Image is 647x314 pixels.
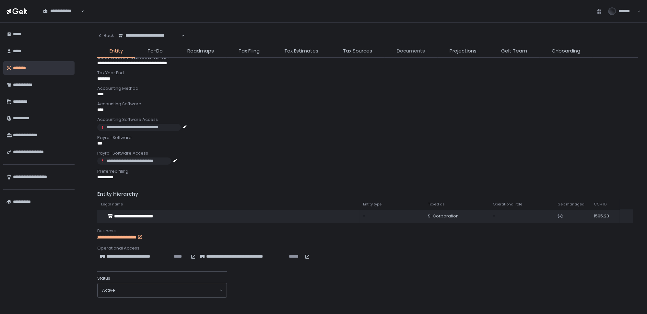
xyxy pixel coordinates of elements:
[97,150,638,156] div: Payroll Software Access
[343,47,372,55] span: Tax Sources
[97,228,638,234] div: Business
[363,202,382,207] span: Entity type
[118,39,181,45] input: Search for option
[97,245,638,251] div: Operational Access
[594,213,616,219] div: 1595.23
[97,169,638,174] div: Preferred filing
[97,101,638,107] div: Accounting Software
[493,213,550,219] div: -
[594,202,606,207] span: CCH ID
[97,54,638,60] div: Office location (Start date: [DATE])
[147,47,163,55] span: To-Do
[43,14,80,20] input: Search for option
[428,213,485,219] div: S-Corporation
[115,287,219,294] input: Search for option
[284,47,318,55] span: Tax Estimates
[110,47,123,55] span: Entity
[97,117,638,122] div: Accounting Software Access
[97,191,638,198] div: Entity Hierarchy
[239,47,260,55] span: Tax Filing
[97,135,638,141] div: Payroll Software
[97,70,638,76] div: Tax Year End
[558,202,584,207] span: Gelt managed
[98,283,227,297] div: Search for option
[450,47,476,55] span: Projections
[428,202,445,207] span: Taxed as
[97,275,110,281] span: Status
[97,29,114,42] button: Back
[493,202,522,207] span: Operational role
[114,29,184,42] div: Search for option
[501,47,527,55] span: Gelt Team
[101,202,123,207] span: Legal name
[552,47,580,55] span: Onboarding
[187,47,214,55] span: Roadmaps
[97,86,638,91] div: Accounting Method
[363,213,420,219] div: -
[102,287,115,293] span: active
[97,33,114,39] div: Back
[397,47,425,55] span: Documents
[39,5,84,18] div: Search for option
